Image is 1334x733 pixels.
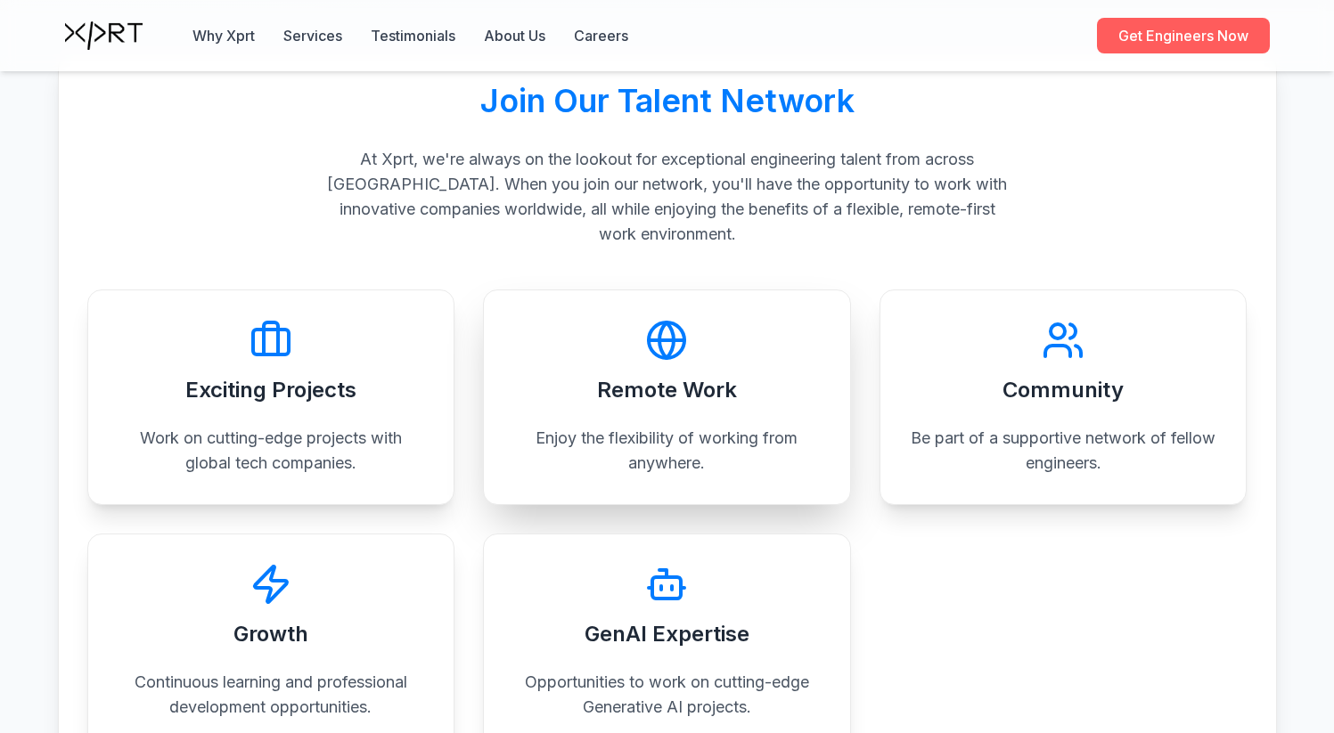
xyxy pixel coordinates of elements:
a: Get Engineers Now [1097,18,1270,53]
p: Enjoy the flexibility of working from anywhere. [512,426,822,476]
p: Opportunities to work on cutting-edge Generative AI projects. [512,670,822,720]
h3: GenAI Expertise [585,620,749,648]
h3: Community [1003,376,1124,404]
h3: Exciting Projects [185,376,356,404]
p: Work on cutting-edge projects with global tech companies. [117,426,426,476]
img: Xprt Logo [65,21,143,50]
a: Careers [574,25,628,46]
h2: Join Our Talent Network [87,83,1248,118]
p: Be part of a supportive network of fellow engineers. [909,426,1218,476]
p: At Xprt, we're always on the lookout for exceptional engineering talent from across [GEOGRAPHIC_D... [325,147,1010,247]
button: Services [283,25,342,46]
h3: Growth [233,620,308,648]
h3: Remote Work [597,376,737,404]
button: Testimonials [371,25,455,46]
p: Continuous learning and professional development opportunities. [117,670,426,720]
a: About Us [484,25,545,46]
button: Why Xprt [192,25,255,46]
